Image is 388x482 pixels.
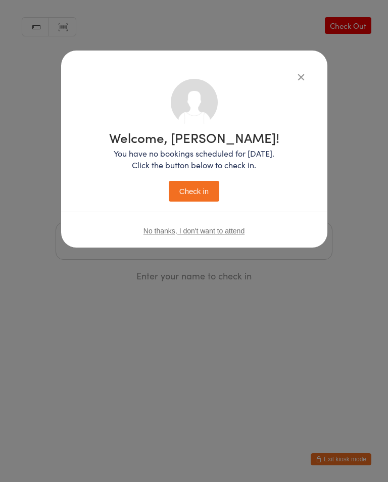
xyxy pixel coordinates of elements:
button: No thanks, I don't want to attend [143,227,245,235]
button: Check in [169,181,219,202]
h1: Welcome, [PERSON_NAME]! [109,131,279,144]
img: no_photo.png [171,79,218,126]
p: You have no bookings scheduled for [DATE]. Click the button below to check in. [109,148,279,171]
